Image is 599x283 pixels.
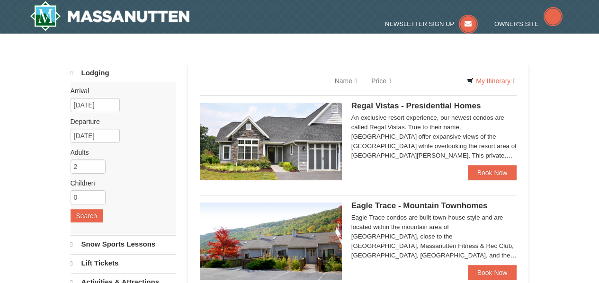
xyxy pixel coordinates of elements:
a: Massanutten Resort [30,1,190,31]
a: Price [364,71,398,90]
label: Children [71,178,169,188]
label: Departure [71,117,169,126]
div: Eagle Trace condos are built town-house style and are located within the mountain area of [GEOGRA... [351,213,517,260]
span: Newsletter Sign Up [385,20,454,27]
span: Regal Vistas - Presidential Homes [351,101,481,110]
img: Massanutten Resort Logo [30,1,190,31]
button: Search [71,209,103,222]
label: Arrival [71,86,169,96]
span: Owner's Site [494,20,539,27]
img: 19218991-1-902409a9.jpg [200,103,342,180]
img: 19218983-1-9b289e55.jpg [200,203,342,280]
label: Adults [71,148,169,157]
a: Snow Sports Lessons [71,235,176,253]
div: An exclusive resort experience, our newest condos are called Regal Vistas. True to their name, [G... [351,113,517,160]
a: Newsletter Sign Up [385,20,478,27]
a: My Itinerary [461,74,521,88]
span: Eagle Trace - Mountain Townhomes [351,201,488,210]
a: Owner's Site [494,20,563,27]
a: Lift Tickets [71,254,176,272]
a: Lodging [71,64,176,82]
a: Book Now [468,265,517,280]
a: Book Now [468,165,517,180]
a: Name [328,71,364,90]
